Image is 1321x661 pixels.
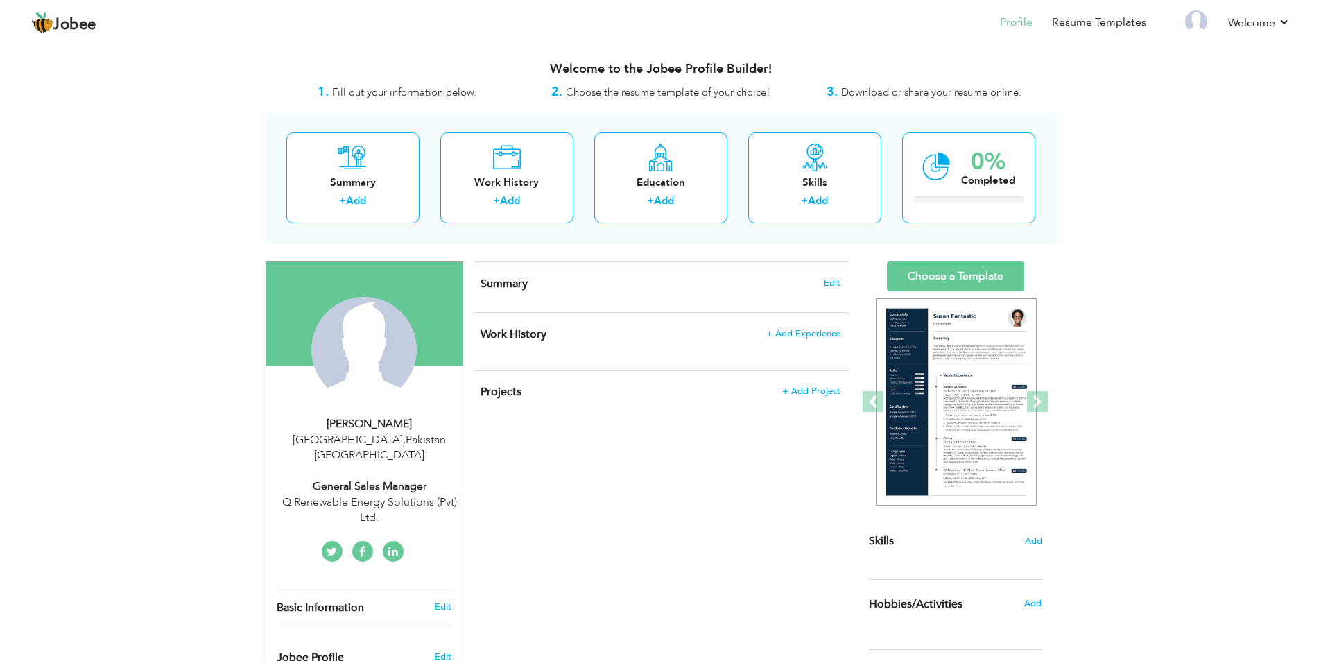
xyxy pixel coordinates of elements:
div: 0% [961,151,1015,173]
a: Profile [1000,15,1033,31]
img: Profile Img [1185,10,1207,33]
label: + [801,194,808,208]
a: Add [654,194,674,207]
span: Fill out your information below. [332,85,476,99]
a: Add [500,194,520,207]
strong: 3. [827,83,838,101]
span: Skills [869,533,894,549]
span: Jobee [53,17,96,33]
h4: This helps to show the companies you have worked for. [481,327,840,341]
span: Add [1024,597,1042,610]
h3: Welcome to the Jobee Profile Builder! [266,62,1056,76]
label: + [647,194,654,208]
span: Add [1025,535,1042,548]
strong: 1. [318,83,329,101]
div: Work History [451,175,562,190]
span: , [403,432,406,447]
span: Work History [481,327,546,342]
a: Add [346,194,366,207]
span: Choose the resume template of your choice! [566,85,770,99]
h4: Adding a summary is a quick and easy way to highlight your experience and interests. [481,277,840,291]
div: Skills [759,175,870,190]
h4: This helps to highlight the project, tools and skills you have worked on. [481,385,840,399]
div: [PERSON_NAME] [277,416,463,432]
span: + Add Project [782,386,840,396]
span: Projects [481,384,521,400]
div: Completed [961,173,1015,188]
a: Welcome [1228,15,1290,31]
div: Education [605,175,716,190]
span: Summary [481,276,528,291]
span: Download or share your resume online. [841,85,1021,99]
img: jobee.io [31,12,53,34]
img: Fatimah Gull [311,297,417,402]
div: Share some of your professional and personal interests. [858,580,1053,628]
div: General Sales Manager [277,479,463,495]
div: [GEOGRAPHIC_DATA] Pakistan [GEOGRAPHIC_DATA] [277,432,463,464]
label: + [493,194,500,208]
span: Edit [824,278,840,288]
div: Summary [297,175,408,190]
div: Q Renewable Energy Solutions (Pvt) Ltd. [277,495,463,526]
a: Edit [435,601,451,613]
span: + Add Experience [766,329,840,338]
span: Basic Information [277,602,364,615]
a: Add [808,194,828,207]
label: + [339,194,346,208]
span: Hobbies/Activities [869,599,962,611]
a: Resume Templates [1052,15,1146,31]
a: Jobee [31,12,96,34]
a: Choose a Template [887,261,1024,291]
strong: 2. [551,83,562,101]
